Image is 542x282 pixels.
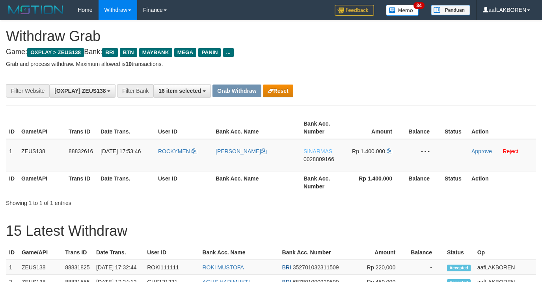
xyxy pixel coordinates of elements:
th: Bank Acc. Number [300,171,348,194]
td: - [407,260,444,275]
th: Status [441,117,468,139]
th: Balance [404,117,441,139]
span: 16 item selected [158,88,201,94]
h1: Withdraw Grab [6,28,536,44]
th: Bank Acc. Name [199,245,279,260]
th: ID [6,171,18,194]
span: 34 [413,2,424,9]
th: Bank Acc. Name [212,171,300,194]
span: [OXPLAY] ZEUS138 [54,88,106,94]
td: [DATE] 17:32:44 [93,260,144,275]
td: 88831825 [62,260,93,275]
th: User ID [155,171,212,194]
td: aafLAKBOREN [474,260,536,275]
span: Accepted [447,265,471,271]
th: Status [444,245,474,260]
th: Game/API [19,245,62,260]
td: 1 [6,260,19,275]
span: Copy 0028809166 to clipboard [304,156,334,162]
th: Bank Acc. Number [279,245,355,260]
button: Reset [263,85,293,97]
th: Game/API [18,117,65,139]
th: Op [474,245,536,260]
span: Rp 1.400.000 [352,148,385,154]
button: Grab Withdraw [212,85,261,97]
td: ZEUS138 [18,139,65,171]
th: ID [6,245,19,260]
button: [OXPLAY] ZEUS138 [49,84,115,98]
span: [DATE] 17:53:46 [101,148,141,154]
span: OXPLAY > ZEUS138 [27,48,84,57]
th: User ID [155,117,212,139]
p: Grab and process withdraw. Maximum allowed is transactions. [6,60,536,68]
button: 16 item selected [153,84,211,98]
span: PANIN [198,48,221,57]
img: panduan.png [431,5,470,15]
td: ROKI111111 [144,260,199,275]
th: ID [6,117,18,139]
span: MAYBANK [139,48,172,57]
td: ZEUS138 [19,260,62,275]
th: Trans ID [65,171,97,194]
td: Rp 220,000 [354,260,407,275]
span: MEGA [174,48,197,57]
h1: 15 Latest Withdraw [6,223,536,239]
span: SINARMAS [304,148,332,154]
div: Filter Bank [117,84,153,98]
th: Date Trans. [93,245,144,260]
th: Bank Acc. Name [212,117,300,139]
th: Balance [404,171,441,194]
h4: Game: Bank: [6,48,536,56]
th: Rp 1.400.000 [348,171,404,194]
th: Status [441,171,468,194]
span: 88832616 [69,148,93,154]
th: Action [468,117,536,139]
span: BRI [282,264,291,271]
span: ... [223,48,234,57]
th: Trans ID [65,117,97,139]
th: Date Trans. [97,117,155,139]
a: Approve [471,148,492,154]
td: 1 [6,139,18,171]
th: Amount [348,117,404,139]
th: Trans ID [62,245,93,260]
img: Feedback.jpg [335,5,374,16]
th: User ID [144,245,199,260]
img: MOTION_logo.png [6,4,66,16]
div: Filter Website [6,84,49,98]
a: ROKI MUSTOFA [202,264,244,271]
span: BTN [120,48,137,57]
span: ROCKYMEN [158,148,190,154]
th: Game/API [18,171,65,194]
a: Reject [503,148,518,154]
td: - - - [404,139,441,171]
th: Bank Acc. Number [300,117,348,139]
span: BRI [102,48,117,57]
th: Date Trans. [97,171,155,194]
a: Copy 1400000 to clipboard [387,148,392,154]
div: Showing 1 to 1 of 1 entries [6,196,220,207]
a: [PERSON_NAME] [216,148,266,154]
th: Amount [354,245,407,260]
strong: 10 [125,61,132,67]
th: Action [468,171,536,194]
img: Button%20Memo.svg [386,5,419,16]
span: Copy 352701032311509 to clipboard [293,264,339,271]
a: ROCKYMEN [158,148,197,154]
th: Balance [407,245,444,260]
